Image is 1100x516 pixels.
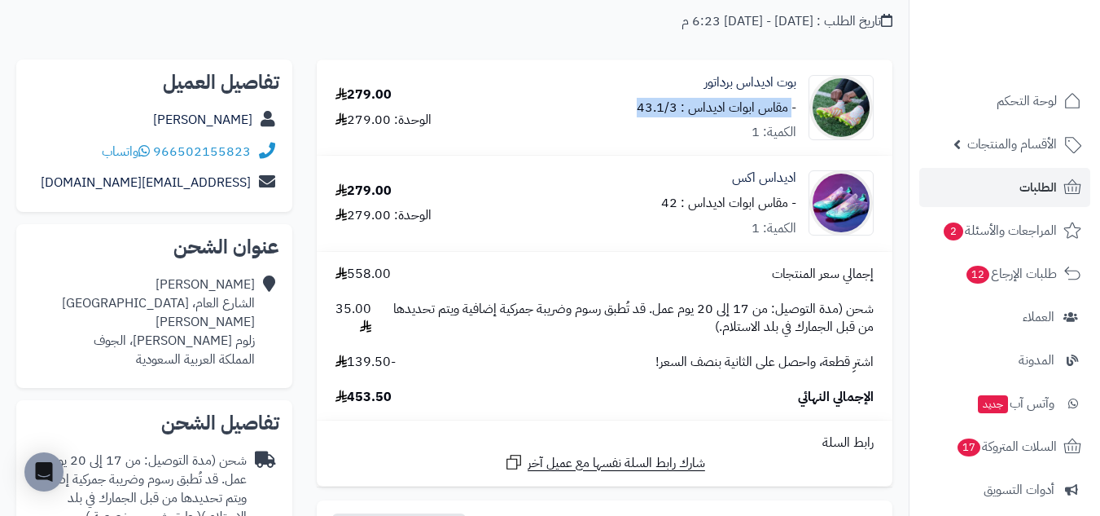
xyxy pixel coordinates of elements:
[752,123,796,142] div: الكمية: 1
[335,265,391,284] span: 558.00
[919,384,1090,423] a: وآتس آبجديد
[944,223,963,240] span: 2
[29,413,279,433] h2: تفاصيل الشحن
[919,168,1090,207] a: الطلبات
[966,266,989,284] span: 12
[809,170,873,236] img: 1664899730-WhatsApp%20Image%202022-10-04%20at%205.34.07%20PM-90x90.jpeg
[958,439,980,456] span: 17
[965,262,1057,285] span: طلبات الإرجاع
[942,219,1057,242] span: المراجعات والأسئلة
[919,427,1090,466] a: السلات المتروكة17
[528,454,705,473] span: شارك رابط السلة نفسها مع عميل آخر
[335,353,396,372] span: -139.50
[989,43,1085,77] img: logo-2.png
[388,300,874,337] span: شحن (مدة التوصيل: من 17 إلى 20 يوم عمل. قد تُطبق رسوم وضريبة جمركية إضافية ويتم تحديدها من قبل ال...
[919,470,1090,509] a: أدوات التسويق
[323,434,886,452] div: رابط السلة
[978,395,1008,413] span: جديد
[153,110,252,130] a: [PERSON_NAME]
[798,388,874,407] span: الإجمالي النهائي
[655,353,874,372] span: اشترِ قطعة، واحصل على الثانية بنصف السعر!
[809,75,873,140] img: 1637601550-WhatsApp%20Image%202021-11-22%20at%208.07.52%20PM-90x90.jpeg
[29,73,279,92] h2: تفاصيل العميل
[919,82,1090,121] a: لوحة التحكم
[1019,349,1054,372] span: المدونة
[752,219,796,238] div: الكمية: 1
[919,254,1090,293] a: طلبات الإرجاع12
[335,182,392,201] div: 279.00
[29,237,279,257] h2: عنوان الشحن
[29,276,255,368] div: [PERSON_NAME] الشارع العام، [GEOGRAPHIC_DATA][PERSON_NAME] زلوم [PERSON_NAME]، الجوف المملكة العر...
[335,300,371,337] span: 35.00
[637,98,796,117] small: - مقاس ابوات اديداس : 43.1/3
[919,341,1090,380] a: المدونة
[335,111,432,130] div: الوحدة: 279.00
[772,265,874,284] span: إجمالي سعر المنتجات
[335,206,432,225] div: الوحدة: 279.00
[997,90,1057,112] span: لوحة التحكم
[976,392,1054,415] span: وآتس آب
[1019,176,1057,199] span: الطلبات
[919,298,1090,337] a: العملاء
[102,142,150,161] a: واتساب
[732,169,796,187] a: اديداس اكس
[661,193,796,213] small: - مقاس ابوات اديداس : 42
[984,479,1054,501] span: أدوات التسويق
[24,452,64,492] div: Open Intercom Messenger
[335,86,392,104] div: 279.00
[967,133,1057,156] span: الأقسام والمنتجات
[504,452,705,473] a: شارك رابط السلة نفسها مع عميل آخر
[41,173,251,192] a: [EMAIL_ADDRESS][DOMAIN_NAME]
[1023,306,1054,329] span: العملاء
[681,12,892,31] div: تاريخ الطلب : [DATE] - [DATE] 6:23 م
[956,435,1057,458] span: السلات المتروكة
[153,142,251,161] a: 966502155823
[919,211,1090,250] a: المراجعات والأسئلة2
[335,388,392,407] span: 453.50
[704,73,796,92] a: بوت اديداس برداتور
